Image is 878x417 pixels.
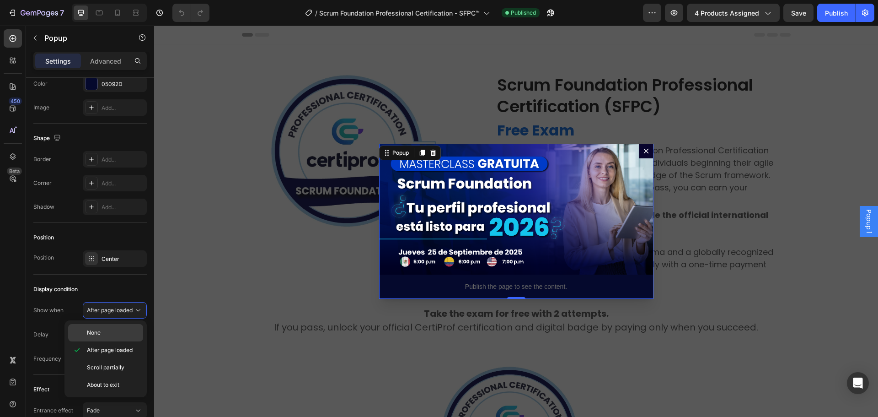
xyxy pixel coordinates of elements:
div: 05092D [102,80,145,88]
div: Beta [7,168,22,175]
p: 7 [60,7,64,18]
div: Add... [102,203,145,211]
button: Publish [817,4,856,22]
p: Settings [45,56,71,66]
div: Position [33,233,54,242]
p: Advanced [90,56,121,66]
div: Border [33,155,51,163]
div: Shadow [33,203,54,211]
button: After page loaded [83,302,147,319]
div: Add... [102,104,145,112]
span: About to exit [87,381,119,389]
button: Save [783,4,814,22]
span: Scroll partially [87,363,124,372]
span: Save [791,9,806,17]
span: Popup 1 [710,184,719,208]
p: Popup [44,32,122,43]
button: 4 products assigned [687,4,780,22]
span: After page loaded [87,346,133,354]
div: Show when [33,306,64,314]
div: Dialog body [225,118,499,274]
button: 7 [4,4,68,22]
span: 4 products assigned [695,8,759,18]
span: Published [511,9,536,17]
div: Color [33,80,48,88]
div: Dialog content [225,118,499,274]
div: Position [33,254,54,262]
div: Add... [102,156,145,164]
span: After page loaded [87,307,133,314]
span: Scrum Foundation Professional Certification - SFPC™ [319,8,480,18]
div: Publish [825,8,848,18]
div: Frequency [33,355,61,363]
div: Undo/Redo [172,4,209,22]
p: Publish the page to see the content. [225,256,499,266]
span: / [315,8,317,18]
span: Fade [87,407,100,414]
div: Shape [33,132,63,145]
div: Image [33,103,49,112]
img: gempages_487642277401854988-1ece3bc4-48af-46b8-bc13-267f2e42ecf7.png [225,118,499,249]
div: Entrance effect [33,406,73,415]
iframe: Design area [154,26,878,417]
div: Display condition [33,285,78,293]
div: Open Intercom Messenger [847,372,869,394]
div: Delay [33,330,48,339]
div: Add... [102,179,145,188]
div: Center [102,255,145,263]
div: 450 [9,97,22,105]
div: Corner [33,179,52,187]
div: Effect [33,385,49,394]
span: None [87,329,101,337]
div: Popup [236,123,257,131]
